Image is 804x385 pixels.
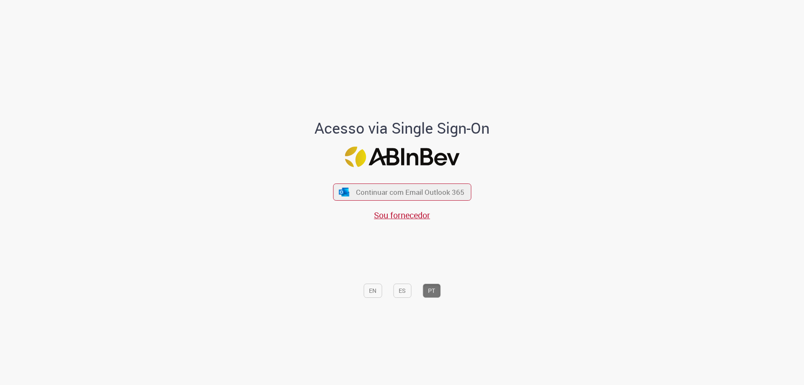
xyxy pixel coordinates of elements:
button: ícone Azure/Microsoft 360 Continuar com Email Outlook 365 [333,183,471,201]
span: Continuar com Email Outlook 365 [356,187,464,197]
a: Sou fornecedor [374,209,430,221]
h1: Acesso via Single Sign-On [286,120,518,137]
img: ícone Azure/Microsoft 360 [338,188,350,196]
button: EN [363,284,382,298]
img: Logo ABInBev [345,147,459,167]
button: PT [423,284,441,298]
button: ES [393,284,411,298]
